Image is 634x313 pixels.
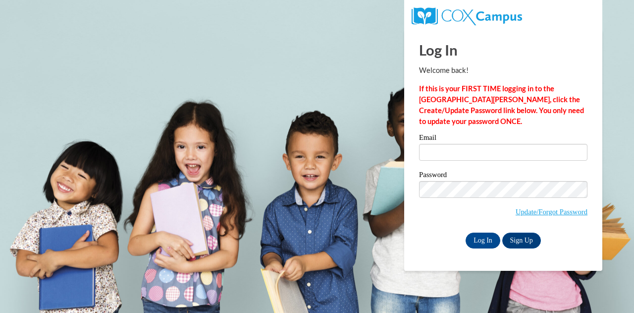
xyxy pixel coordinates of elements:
strong: If this is your FIRST TIME logging in to the [GEOGRAPHIC_DATA][PERSON_NAME], click the Create/Upd... [419,84,584,125]
h1: Log In [419,40,587,60]
img: COX Campus [412,7,522,25]
label: Password [419,171,587,181]
a: COX Campus [412,11,522,20]
input: Log In [466,233,500,249]
a: Sign Up [502,233,541,249]
p: Welcome back! [419,65,587,76]
a: Update/Forgot Password [516,208,587,216]
label: Email [419,134,587,144]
